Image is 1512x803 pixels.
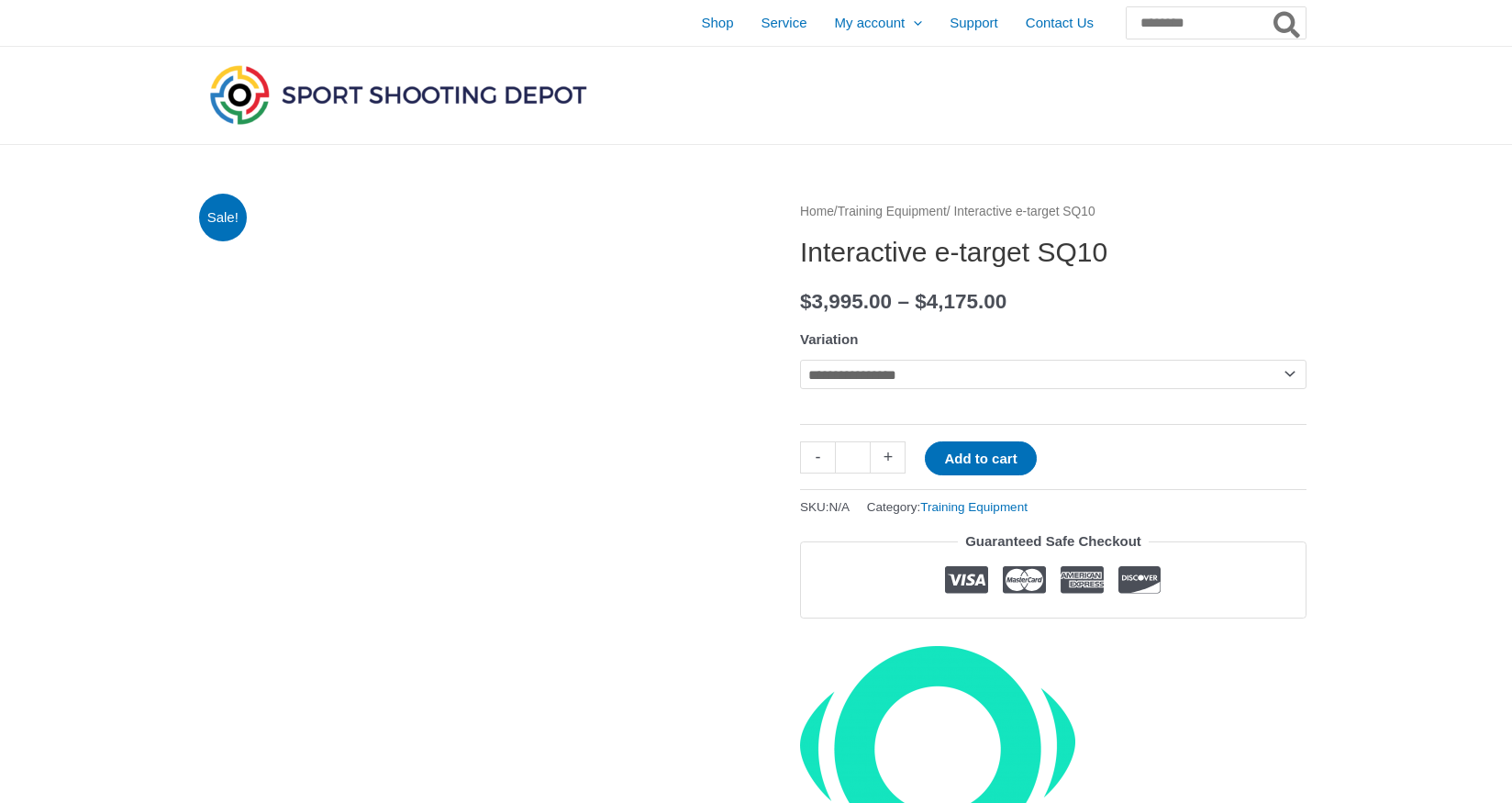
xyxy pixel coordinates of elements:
span: $ [915,290,927,313]
span: $ [800,290,812,313]
nav: Breadcrumb [800,200,1306,224]
button: Search [1270,7,1306,39]
a: Training Equipment [920,500,1028,514]
bdi: 3,995.00 [800,290,892,313]
h1: Interactive e-target SQ10 [800,236,1306,269]
input: Product quantity [835,441,871,474]
a: + [871,441,906,474]
bdi: 4,175.00 [915,290,1006,313]
a: - [800,441,835,474]
span: Sale! [199,194,248,242]
span: N/A [829,500,850,514]
legend: Guaranteed Safe Checkout [958,529,1149,554]
span: Category: [867,496,1028,519]
button: Add to cart [925,441,1036,475]
span: – [897,290,909,313]
span: SKU: [800,496,850,519]
a: Training Equipment [838,205,947,218]
label: Variation [800,331,858,347]
a: Home [800,205,834,218]
img: Sport Shooting Depot [206,61,591,128]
